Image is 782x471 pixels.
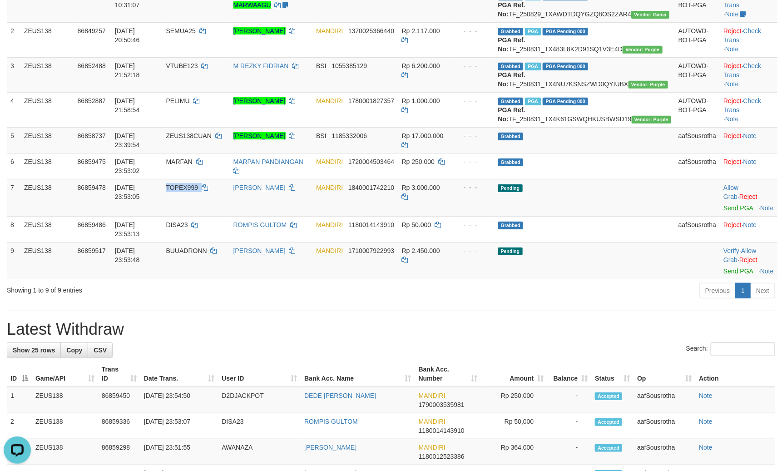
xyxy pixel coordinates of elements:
a: Reject [723,221,742,228]
b: PGA Ref. No: [498,71,525,88]
div: - - - [456,246,491,255]
td: ZEUS138 [20,57,74,92]
td: D2DJACKPOT [218,387,301,413]
span: [DATE] 23:53:13 [115,221,140,238]
a: 1 [735,283,751,298]
span: Grabbed [498,133,524,140]
span: [DATE] 20:50:46 [115,27,140,44]
a: Note [725,115,739,123]
td: ZEUS138 [20,179,74,216]
td: 4 [7,92,20,127]
span: Rp 17.000.000 [402,132,444,139]
td: 8 [7,216,20,242]
label: Search: [686,342,775,356]
a: ROMPIS GULTOM [233,221,287,228]
span: MANDIRI [419,392,445,399]
span: Copy 1370025366440 to clipboard [348,27,394,35]
span: Rp 250.000 [402,158,435,165]
td: 2 [7,413,32,439]
span: Rp 50.000 [402,221,431,228]
a: DEDE [PERSON_NAME] [304,392,376,399]
span: BUUADRONN [166,247,207,254]
td: aafSousrotha [634,413,695,439]
span: [DATE] 23:53:48 [115,247,140,263]
a: ROMPIS GULTOM [304,418,358,425]
td: 1 [7,387,32,413]
a: [PERSON_NAME] [233,97,286,104]
td: 6 [7,153,20,179]
span: MANDIRI [316,184,343,191]
td: ZEUS138 [32,387,98,413]
td: · · [720,242,777,279]
span: Grabbed [498,159,524,166]
a: Note [725,45,739,53]
td: 86859298 [98,439,140,465]
td: - [547,439,591,465]
button: Open LiveChat chat widget [4,4,31,31]
h1: Latest Withdraw [7,320,775,338]
div: - - - [456,96,491,105]
a: Check Trans [723,62,761,79]
td: Rp 364,000 [481,439,548,465]
td: · · [720,22,777,57]
td: ZEUS138 [32,439,98,465]
span: VTUBE123 [166,62,198,69]
span: Accepted [595,418,622,426]
td: ZEUS138 [20,216,74,242]
th: Action [695,361,775,387]
span: Vendor URL: https://trx4.1velocity.biz [623,46,662,54]
span: MANDIRI [316,27,343,35]
td: aafSousrotha [675,153,720,179]
span: Copy 1180014143910 to clipboard [348,221,394,228]
td: · [720,216,777,242]
td: aafSousrotha [675,127,720,153]
span: Rp 6.200.000 [402,62,440,69]
th: Status: activate to sort column ascending [591,361,634,387]
span: Marked by aafsreyleap [525,28,541,35]
span: Rp 1.000.000 [402,97,440,104]
div: - - - [456,157,491,166]
td: 2 [7,22,20,57]
span: [DATE] 21:52:18 [115,62,140,79]
span: Rp 2.117.000 [402,27,440,35]
td: · · [720,92,777,127]
th: Bank Acc. Name: activate to sort column ascending [301,361,415,387]
a: Reject [739,193,757,200]
span: MANDIRI [316,97,343,104]
th: Bank Acc. Number: activate to sort column ascending [415,361,481,387]
span: [DATE] 23:53:02 [115,158,140,174]
span: Marked by aafsolysreylen [525,63,541,70]
td: [DATE] 23:54:50 [140,387,218,413]
td: - [547,413,591,439]
th: Balance: activate to sort column ascending [547,361,591,387]
span: Marked by aafsolysreylen [525,98,541,105]
span: PELIMU [166,97,190,104]
td: 9 [7,242,20,279]
span: Accepted [595,444,622,452]
span: MARFAN [166,158,193,165]
div: - - - [456,61,491,70]
span: Grabbed [498,222,524,229]
span: 86859475 [78,158,106,165]
span: Show 25 rows [13,347,55,354]
a: [PERSON_NAME] [233,132,286,139]
a: Note [743,158,757,165]
a: Reject [723,62,742,69]
th: Op: activate to sort column ascending [634,361,695,387]
span: ZEUS138CUAN [166,132,212,139]
span: PGA Pending [543,98,588,105]
th: Trans ID: activate to sort column ascending [98,361,140,387]
th: Amount: activate to sort column ascending [481,361,548,387]
div: - - - [456,183,491,192]
td: · [720,179,777,216]
span: MANDIRI [316,158,343,165]
span: BSI [316,62,327,69]
td: ZEUS138 [20,92,74,127]
span: Copy 1780001827357 to clipboard [348,97,394,104]
div: - - - [456,220,491,229]
a: MARPAN PANDIANGAN [233,158,303,165]
a: Show 25 rows [7,342,61,358]
td: AUTOWD-BOT-PGA [675,57,720,92]
b: PGA Ref. No: [498,1,525,18]
span: Pending [498,248,523,255]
